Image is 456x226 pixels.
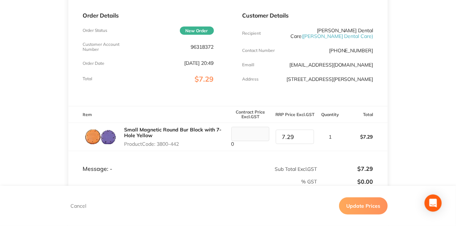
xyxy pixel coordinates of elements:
p: Customer Details [242,12,373,19]
p: Order Date [83,61,104,66]
p: 96318372 [191,44,214,50]
p: Emaill [242,62,255,67]
th: Contract Price Excl. GST [228,106,273,123]
a: [EMAIL_ADDRESS][DOMAIN_NAME] [289,62,373,68]
span: $7.29 [195,74,214,83]
span: ( [PERSON_NAME] Dental Care ) [301,33,373,39]
td: Message: - [68,151,228,173]
p: Order Details [83,12,214,19]
p: Order Status [83,28,107,33]
p: [PERSON_NAME] Dental Care [286,28,373,39]
th: Total [343,106,388,123]
p: 1 [318,134,342,140]
p: % GST [69,179,317,184]
button: Cancel [68,203,88,209]
p: Customer Account Number [83,42,126,52]
div: 0 [229,127,273,147]
p: Total [83,76,92,81]
p: Contact Number [242,48,275,53]
th: Quantity [317,106,343,123]
p: [DATE] 20:49 [185,60,214,66]
img: NjF2ZDA1MQ [83,126,118,148]
p: Sub Total Excl. GST [229,166,317,172]
p: Address [242,77,259,82]
button: Update Prices [339,197,388,215]
th: RRP Price Excl. GST [273,106,317,123]
p: [PHONE_NUMBER] [329,48,373,53]
p: [STREET_ADDRESS][PERSON_NAME] [286,76,373,82]
p: $0.00 [318,178,373,185]
span: New Order [180,27,214,35]
p: Product Code: 3800-442 [124,141,228,147]
p: $7.29 [343,128,387,145]
p: Recipient [242,31,261,36]
th: Item [68,106,228,123]
div: Open Intercom Messenger [425,194,442,212]
p: $7.29 [318,165,373,172]
a: Small Magnetic Round Bur Block with 7-Hole Yellow [124,126,221,139]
